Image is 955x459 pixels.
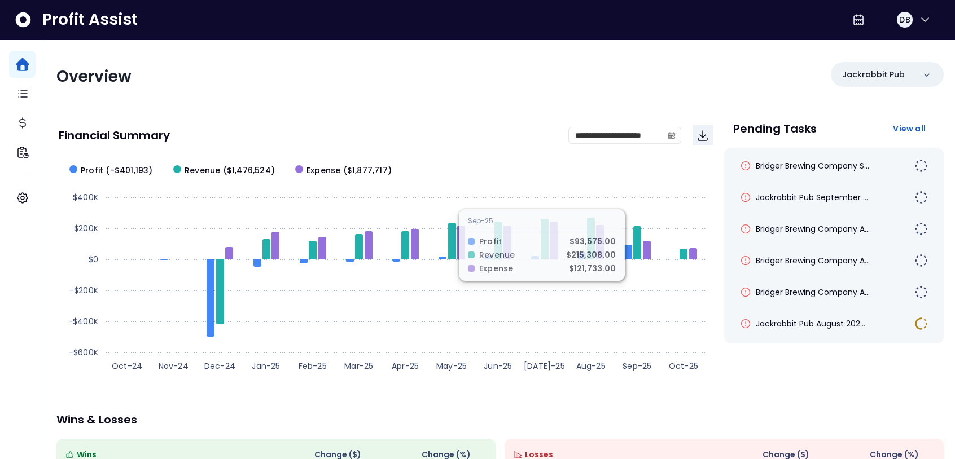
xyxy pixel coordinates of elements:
[436,360,467,372] text: May-25
[524,360,565,372] text: [DATE]-25
[733,123,817,134] p: Pending Tasks
[68,316,98,327] text: -$400K
[668,131,676,139] svg: calendar
[756,223,870,235] span: Bridger Brewing Company A...
[693,125,713,145] button: Download
[159,360,189,372] text: Nov-24
[344,360,373,372] text: Mar-25
[185,165,275,176] span: Revenue ($1,476,524)
[56,414,944,425] p: Wins & Losses
[484,360,512,372] text: Jun-25
[252,360,280,372] text: Jan-25
[69,285,98,296] text: -$200K
[914,159,928,173] img: Not yet Started
[914,285,928,299] img: Not yet Started
[112,360,142,372] text: Oct-24
[842,69,905,81] p: Jackrabbit Pub
[669,360,698,372] text: Oct-25
[756,160,869,171] span: Bridger Brewing Company S...
[914,191,928,204] img: Not yet Started
[899,14,910,25] span: DB
[69,347,98,358] text: -$600K
[392,360,419,372] text: Apr-25
[81,165,153,176] span: Profit (-$401,193)
[893,123,926,134] span: View all
[59,130,170,141] p: Financial Summary
[74,223,98,234] text: $200K
[623,360,651,372] text: Sep-25
[756,318,865,329] span: Jackrabbit Pub August 202...
[756,192,868,203] span: Jackrabbit Pub September ...
[576,360,606,372] text: Aug-25
[299,360,327,372] text: Feb-25
[914,222,928,236] img: Not yet Started
[56,65,132,87] span: Overview
[306,165,392,176] span: Expense ($1,877,717)
[89,254,98,265] text: $0
[42,10,138,30] span: Profit Assist
[73,192,98,203] text: $400K
[884,118,935,139] button: View all
[756,255,870,266] span: Bridger Brewing Company A...
[756,286,870,298] span: Bridger Brewing Company A...
[914,254,928,267] img: Not yet Started
[204,360,235,372] text: Dec-24
[914,317,928,330] img: In Progress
